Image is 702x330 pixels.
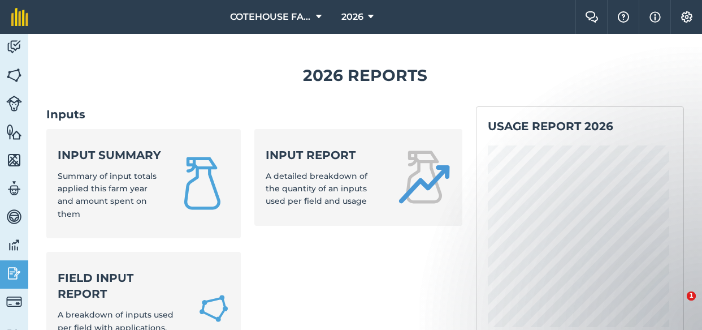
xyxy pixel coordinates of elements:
img: Input report [397,150,451,204]
img: svg+xml;base64,PD94bWwgdmVyc2lvbj0iMS4wIiBlbmNvZGluZz0idXRmLTgiPz4KPCEtLSBHZW5lcmF0b3I6IEFkb2JlIE... [6,265,22,282]
span: COTEHOUSE FARM [230,10,311,24]
img: Field Input Report [198,292,229,325]
iframe: Intercom live chat [664,292,691,319]
h2: Inputs [46,106,462,122]
h2: Usage report 2026 [488,118,672,134]
a: Input summarySummary of input totals applied this farm year and amount spent on them [46,129,241,239]
img: svg+xml;base64,PHN2ZyB4bWxucz0iaHR0cDovL3d3dy53My5vcmcvMjAwMC9zdmciIHdpZHRoPSI1NiIgaGVpZ2h0PSI2MC... [6,67,22,84]
img: Two speech bubbles overlapping with the left bubble in the forefront [585,11,599,23]
strong: Input summary [58,147,162,163]
a: Input reportA detailed breakdown of the quantity of an inputs used per field and usage [254,129,462,226]
img: Input summary [175,156,229,211]
img: svg+xml;base64,PD94bWwgdmVyc2lvbj0iMS4wIiBlbmNvZGluZz0idXRmLTgiPz4KPCEtLSBHZW5lcmF0b3I6IEFkb2JlIE... [6,96,22,112]
img: fieldmargin Logo [11,8,28,26]
h1: 2026 Reports [46,63,684,88]
span: 1 [687,292,696,301]
img: svg+xml;base64,PD94bWwgdmVyc2lvbj0iMS4wIiBlbmNvZGluZz0idXRmLTgiPz4KPCEtLSBHZW5lcmF0b3I6IEFkb2JlIE... [6,294,22,310]
img: svg+xml;base64,PHN2ZyB4bWxucz0iaHR0cDovL3d3dy53My5vcmcvMjAwMC9zdmciIHdpZHRoPSIxNyIgaGVpZ2h0PSIxNy... [649,10,661,24]
img: A question mark icon [617,11,630,23]
span: Summary of input totals applied this farm year and amount spent on them [58,171,157,219]
img: svg+xml;base64,PD94bWwgdmVyc2lvbj0iMS4wIiBlbmNvZGluZz0idXRmLTgiPz4KPCEtLSBHZW5lcmF0b3I6IEFkb2JlIE... [6,237,22,254]
img: svg+xml;base64,PHN2ZyB4bWxucz0iaHR0cDovL3d3dy53My5vcmcvMjAwMC9zdmciIHdpZHRoPSI1NiIgaGVpZ2h0PSI2MC... [6,123,22,140]
img: svg+xml;base64,PD94bWwgdmVyc2lvbj0iMS4wIiBlbmNvZGluZz0idXRmLTgiPz4KPCEtLSBHZW5lcmF0b3I6IEFkb2JlIE... [6,38,22,55]
img: A cog icon [680,11,694,23]
img: svg+xml;base64,PD94bWwgdmVyc2lvbj0iMS4wIiBlbmNvZGluZz0idXRmLTgiPz4KPCEtLSBHZW5lcmF0b3I6IEFkb2JlIE... [6,180,22,197]
span: 2026 [341,10,363,24]
span: A detailed breakdown of the quantity of an inputs used per field and usage [266,171,367,207]
strong: Input report [266,147,383,163]
strong: Field Input Report [58,270,184,302]
img: svg+xml;base64,PD94bWwgdmVyc2lvbj0iMS4wIiBlbmNvZGluZz0idXRmLTgiPz4KPCEtLSBHZW5lcmF0b3I6IEFkb2JlIE... [6,208,22,225]
img: svg+xml;base64,PHN2ZyB4bWxucz0iaHR0cDovL3d3dy53My5vcmcvMjAwMC9zdmciIHdpZHRoPSI1NiIgaGVpZ2h0PSI2MC... [6,152,22,169]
